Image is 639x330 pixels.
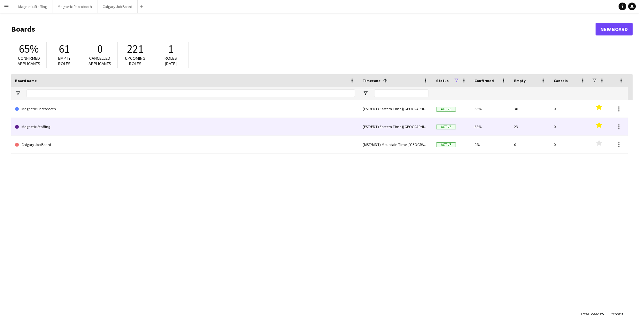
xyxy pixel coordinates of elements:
span: Timezone [363,78,381,83]
span: 221 [127,42,143,56]
a: New Board [596,23,633,35]
div: 55% [471,100,510,118]
button: Magnetic Photobooth [52,0,97,13]
div: (MST/MDT) Mountain Time ([GEOGRAPHIC_DATA] & [GEOGRAPHIC_DATA]) [359,136,432,153]
span: Active [436,142,456,147]
input: Board name Filter Input [27,89,355,97]
button: Open Filter Menu [15,90,21,96]
button: Calgary Job Board [97,0,138,13]
div: 23 [510,118,550,135]
span: 1 [168,42,173,56]
div: 68% [471,118,510,135]
span: 0 [97,42,103,56]
span: Cancelled applicants [89,55,111,66]
span: Empty roles [58,55,71,66]
div: 0 [550,100,589,118]
div: : [608,308,623,320]
input: Timezone Filter Input [374,89,428,97]
div: 0 [550,136,589,153]
span: Confirmed applicants [18,55,40,66]
span: 61 [59,42,70,56]
div: 0% [471,136,510,153]
button: Open Filter Menu [363,90,368,96]
a: Calgary Job Board [15,136,355,154]
div: 0 [550,118,589,135]
span: Filtered [608,311,620,316]
a: Magnetic Photobooth [15,100,355,118]
span: Confirmed [474,78,494,83]
button: Magnetic Staffing [13,0,52,13]
span: Cancels [554,78,568,83]
span: 3 [621,311,623,316]
span: Empty [514,78,526,83]
span: Roles [DATE] [165,55,177,66]
span: Active [436,125,456,129]
span: Board name [15,78,37,83]
div: : [581,308,604,320]
span: 65% [19,42,39,56]
div: (EST/EDT) Eastern Time ([GEOGRAPHIC_DATA] & [GEOGRAPHIC_DATA]) [359,100,432,118]
span: Upcoming roles [125,55,145,66]
div: (EST/EDT) Eastern Time ([GEOGRAPHIC_DATA] & [GEOGRAPHIC_DATA]) [359,118,432,135]
h1: Boards [11,24,596,34]
span: 5 [602,311,604,316]
span: Active [436,107,456,111]
div: 0 [510,136,550,153]
div: 38 [510,100,550,118]
a: Magnetic Staffing [15,118,355,136]
span: Total Boards [581,311,601,316]
span: Status [436,78,449,83]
